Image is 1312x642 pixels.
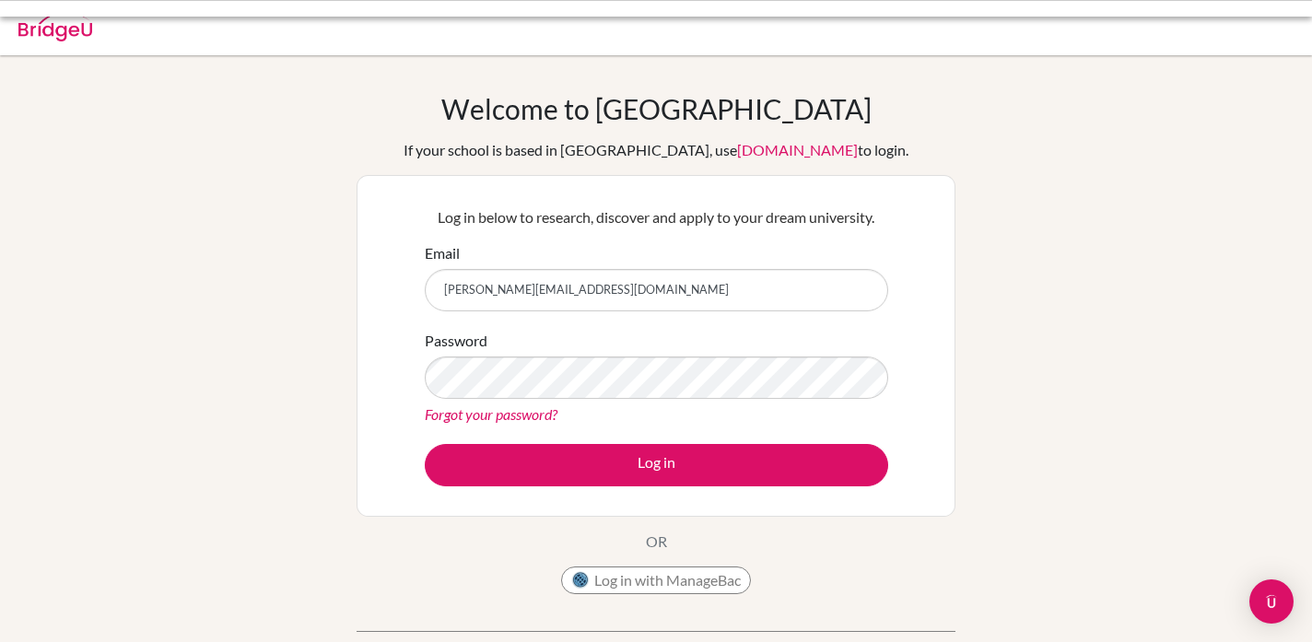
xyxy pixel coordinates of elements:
h1: Welcome to [GEOGRAPHIC_DATA] [441,92,872,125]
label: Password [425,330,487,352]
div: Invalid email or password. [122,15,914,37]
p: OR [646,531,667,553]
div: Open Intercom Messenger [1249,579,1294,624]
button: Log in [425,444,888,486]
p: Log in below to research, discover and apply to your dream university. [425,206,888,228]
img: Bridge-U [18,12,92,41]
label: Email [425,242,460,264]
button: Log in with ManageBac [561,566,751,594]
a: [DOMAIN_NAME] [737,141,858,158]
div: If your school is based in [GEOGRAPHIC_DATA], use to login. [404,139,908,161]
a: Forgot your password? [425,405,557,423]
